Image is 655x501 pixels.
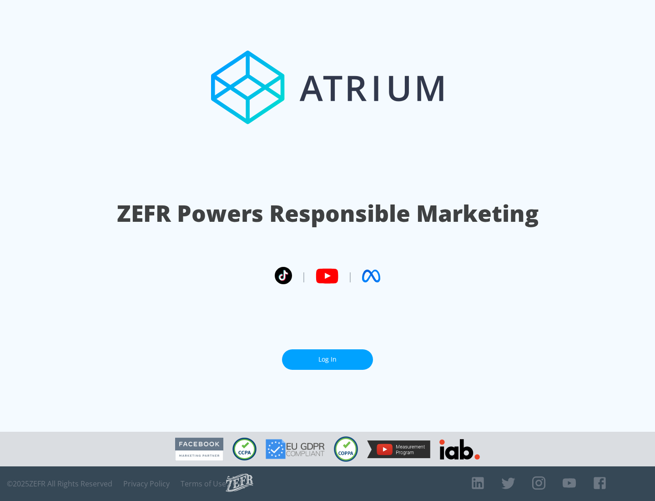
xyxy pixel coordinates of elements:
img: GDPR Compliant [266,439,325,459]
img: CCPA Compliant [232,438,257,460]
img: COPPA Compliant [334,436,358,462]
a: Log In [282,349,373,370]
img: YouTube Measurement Program [367,440,430,458]
h1: ZEFR Powers Responsible Marketing [117,198,539,229]
span: | [301,269,307,283]
a: Privacy Policy [123,479,170,488]
span: | [348,269,353,283]
span: © 2025 ZEFR All Rights Reserved [7,479,112,488]
a: Terms of Use [181,479,226,488]
img: Facebook Marketing Partner [175,438,223,461]
img: IAB [439,439,480,460]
